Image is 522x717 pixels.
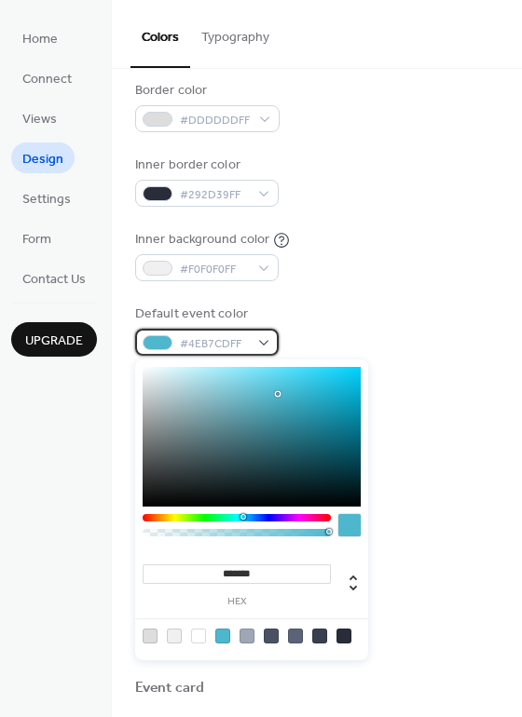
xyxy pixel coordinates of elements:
[22,150,63,169] span: Design
[11,223,62,253] a: Form
[22,110,57,129] span: Views
[11,22,69,53] a: Home
[22,30,58,49] span: Home
[135,304,275,324] div: Default event color
[240,629,254,643] div: rgb(159, 167, 183)
[135,156,275,175] div: Inner border color
[11,183,82,213] a: Settings
[180,111,250,130] span: #DDDDDDFF
[22,270,86,290] span: Contact Us
[312,629,327,643] div: rgb(57, 63, 79)
[143,597,331,607] label: hex
[11,62,83,93] a: Connect
[264,629,279,643] div: rgb(73, 81, 99)
[180,260,249,279] span: #F0F0F0FF
[180,185,249,205] span: #292D39FF
[337,629,351,643] div: rgb(41, 45, 57)
[22,70,72,89] span: Connect
[167,629,182,643] div: rgb(240, 240, 240)
[180,334,249,354] span: #4EB7CDFF
[11,102,68,133] a: Views
[11,263,97,293] a: Contact Us
[25,331,83,351] span: Upgrade
[288,629,303,643] div: rgb(90, 99, 120)
[11,142,75,173] a: Design
[135,230,269,250] div: Inner background color
[215,629,230,643] div: rgb(78, 183, 205)
[22,230,51,250] span: Form
[135,81,276,101] div: Border color
[11,322,97,357] button: Upgrade
[22,190,71,210] span: Settings
[191,629,206,643] div: rgb(255, 255, 255)
[143,629,158,643] div: rgb(221, 221, 221)
[135,679,204,698] div: Event card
